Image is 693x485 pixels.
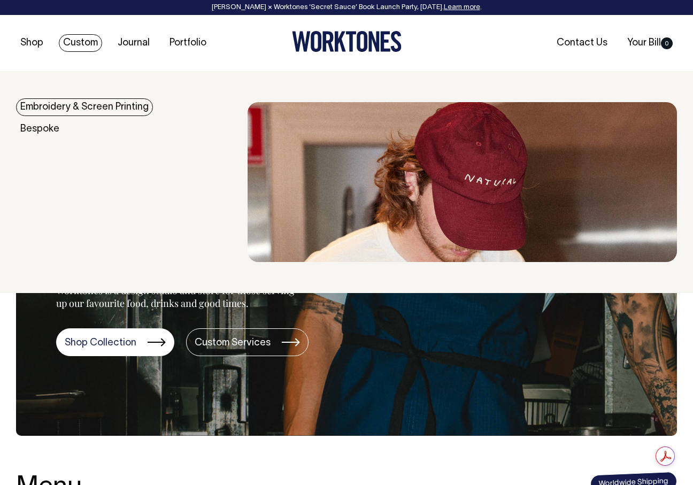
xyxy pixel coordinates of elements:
a: Shop Collection [56,328,174,356]
a: Shop [16,34,48,52]
a: Embroidery & Screen Printing [16,98,153,116]
a: Custom Services [186,328,309,356]
a: Custom [59,34,102,52]
a: Bespoke [16,120,64,138]
img: embroidery & Screen Printing [248,102,677,262]
a: Portfolio [165,34,211,52]
a: Journal [113,34,154,52]
div: [PERSON_NAME] × Worktones ‘Secret Sauce’ Book Launch Party, [DATE]. . [11,4,682,11]
a: Learn more [444,4,480,11]
a: Contact Us [552,34,612,52]
p: Worktones is a design studio and store for those serving up our favourite food, drinks and good t... [56,284,299,310]
a: Your Bill0 [623,34,677,52]
span: 0 [661,37,673,49]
